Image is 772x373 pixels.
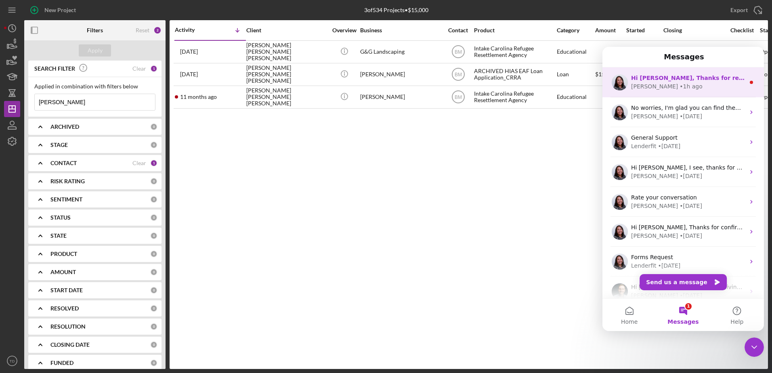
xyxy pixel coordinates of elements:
div: G&G Landscaping [360,41,441,63]
div: Business [360,27,441,34]
div: Contact [443,27,473,34]
img: Profile image for Christina [9,117,25,133]
div: Amount [595,27,625,34]
span: Hi [PERSON_NAME], I see, thanks for clarifying! If you have a PDF version of your ACH form, you c... [29,117,690,124]
div: Educational [557,41,594,63]
b: Filters [87,27,103,34]
div: Activity [175,27,210,33]
b: PRODUCT [50,251,77,257]
div: 0 [150,178,157,185]
b: SENTIMENT [50,196,82,203]
div: [PERSON_NAME] [29,65,76,74]
div: • [DATE] [77,65,100,74]
b: CONTACT [50,160,77,166]
div: Clear [132,160,146,166]
div: Intake Carolina Refugee Resettlement Agency [474,41,555,63]
b: RESOLVED [50,305,79,312]
div: • [DATE] [77,185,100,193]
img: Profile image for Christina [9,177,25,193]
div: [PERSON_NAME] [360,86,441,108]
div: $15,000 [595,64,625,85]
div: Loan [557,64,594,85]
b: START DATE [50,287,83,293]
div: Category [557,27,594,34]
div: Product [474,27,555,34]
div: 0 [150,196,157,203]
b: FUNDED [50,360,73,366]
div: 0 [150,250,157,258]
div: • [DATE] [77,155,100,163]
span: General Support [29,88,75,94]
b: STATE [50,233,67,239]
div: Checklist [725,27,759,34]
div: Intake Carolina Refugee Resettlement Agency [474,86,555,108]
div: [PERSON_NAME] [PERSON_NAME] [PERSON_NAME] [246,86,327,108]
b: CLOSING DATE [50,342,90,348]
span: Home [19,272,35,278]
div: • [DATE] [77,245,100,253]
div: Clear [132,65,146,72]
img: Profile image for David [9,237,25,253]
b: ARCHIVED [50,124,79,130]
span: Help [128,272,141,278]
button: Messages [54,252,107,284]
div: • [DATE] [56,95,78,104]
div: [PERSON_NAME] [29,125,76,134]
button: Apply [79,44,111,57]
div: Reset [136,27,149,34]
text: BM [455,49,462,55]
div: Overview [329,27,359,34]
time: 2024-09-13 20:12 [180,94,217,100]
div: 0 [150,305,157,312]
div: Lenderfit [29,95,54,104]
button: New Project [24,2,84,18]
iframe: Intercom live chat [602,47,764,331]
button: TD [4,353,20,369]
time: 2024-11-25 21:08 [180,48,198,55]
div: Closing [663,27,724,34]
div: [PERSON_NAME] [360,64,441,85]
button: Send us a message [37,227,124,243]
time: 2024-10-10 14:41 [180,71,198,78]
b: RISK RATING [50,178,85,184]
div: 0 [150,323,157,330]
div: Lenderfit [29,215,54,223]
img: Profile image for Christina [9,87,25,103]
div: [PERSON_NAME] [29,155,76,163]
div: Export [730,2,748,18]
b: STATUS [50,214,71,221]
div: [PERSON_NAME] [PERSON_NAME] [PERSON_NAME] [246,64,327,85]
b: AMOUNT [50,269,76,275]
div: 1 [150,65,157,72]
span: Messages [65,272,96,278]
div: 0 [150,123,157,130]
div: 0 [150,232,157,239]
div: New Project [44,2,76,18]
div: Applied in combination with filters below [34,83,155,90]
div: Client [246,27,327,34]
div: [DATE] [626,41,663,63]
div: Apply [88,44,103,57]
div: Started [626,27,663,34]
div: • [DATE] [56,215,78,223]
div: 0 [150,287,157,294]
text: BM [455,72,462,78]
div: 1 [150,159,157,167]
div: ARCHIVED HIAS EAF Loan Application_CRRA [474,64,555,85]
div: Educational [557,86,594,108]
div: 0 [150,268,157,276]
button: Help [108,252,162,284]
img: Profile image for Christina [9,147,25,163]
span: Rate your conversation [29,147,94,154]
div: 0 [150,214,157,221]
b: STAGE [50,142,68,148]
button: Export [722,2,768,18]
div: [PERSON_NAME] [PERSON_NAME] [PERSON_NAME] [246,41,327,63]
div: [PERSON_NAME] [29,185,76,193]
iframe: Intercom live chat [745,337,764,357]
div: 2 [153,26,162,34]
